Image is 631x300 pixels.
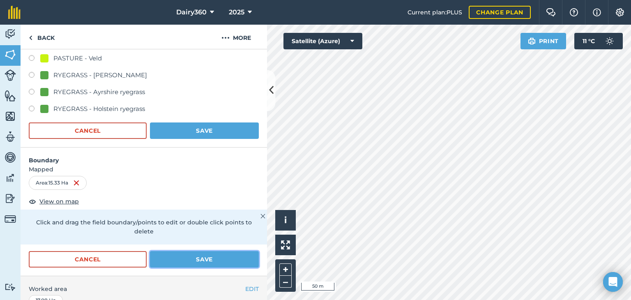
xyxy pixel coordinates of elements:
[583,33,595,49] span: 11 ° C
[29,176,87,190] div: Area : 15.33 Ha
[281,240,290,249] img: Four arrows, one pointing top left, one top right, one bottom right and the last bottom left
[574,33,623,49] button: 11 °C
[5,172,16,184] img: svg+xml;base64,PD94bWwgdmVyc2lvbj0iMS4wIiBlbmNvZGluZz0idXRmLTgiPz4KPCEtLSBHZW5lcmF0b3I6IEFkb2JlIE...
[5,283,16,291] img: svg+xml;base64,PD94bWwgdmVyc2lvbj0iMS4wIiBlbmNvZGluZz0idXRmLTgiPz4KPCEtLSBHZW5lcmF0b3I6IEFkb2JlIE...
[520,33,567,49] button: Print
[229,7,244,17] span: 2025
[29,218,259,236] p: Click and drag the field boundary/points to edit or double click points to delete
[469,6,531,19] a: Change plan
[5,131,16,143] img: svg+xml;base64,PD94bWwgdmVyc2lvbj0iMS4wIiBlbmNvZGluZz0idXRmLTgiPz4KPCEtLSBHZW5lcmF0b3I6IEFkb2JlIE...
[569,8,579,16] img: A question mark icon
[8,6,21,19] img: fieldmargin Logo
[5,48,16,61] img: svg+xml;base64,PHN2ZyB4bWxucz0iaHR0cDovL3d3dy53My5vcmcvMjAwMC9zdmciIHdpZHRoPSI1NiIgaGVpZ2h0PSI2MC...
[601,33,618,49] img: svg+xml;base64,PD94bWwgdmVyc2lvbj0iMS4wIiBlbmNvZGluZz0idXRmLTgiPz4KPCEtLSBHZW5lcmF0b3I6IEFkb2JlIE...
[279,263,292,276] button: +
[53,87,145,97] div: RYEGRASS - Ayrshire ryegrass
[29,284,259,293] span: Worked area
[29,196,79,206] button: View on map
[221,33,230,43] img: svg+xml;base64,PHN2ZyB4bWxucz0iaHR0cDovL3d3dy53My5vcmcvMjAwMC9zdmciIHdpZHRoPSIyMCIgaGVpZ2h0PSIyNC...
[260,211,265,221] img: svg+xml;base64,PHN2ZyB4bWxucz0iaHR0cDovL3d3dy53My5vcmcvMjAwMC9zdmciIHdpZHRoPSIyMiIgaGVpZ2h0PSIzMC...
[5,69,16,81] img: svg+xml;base64,PD94bWwgdmVyc2lvbj0iMS4wIiBlbmNvZGluZz0idXRmLTgiPz4KPCEtLSBHZW5lcmF0b3I6IEFkb2JlIE...
[284,215,287,225] span: i
[29,33,32,43] img: svg+xml;base64,PHN2ZyB4bWxucz0iaHR0cDovL3d3dy53My5vcmcvMjAwMC9zdmciIHdpZHRoPSI5IiBoZWlnaHQ9IjI0Ii...
[150,122,259,139] button: Save
[29,122,147,139] button: Cancel
[603,272,623,292] div: Open Intercom Messenger
[279,276,292,288] button: –
[53,53,102,63] div: PASTURE - Veld
[275,210,296,231] button: i
[176,7,207,17] span: Dairy360
[150,251,259,268] button: Save
[245,284,259,293] button: EDIT
[205,25,267,49] button: More
[21,165,267,174] span: Mapped
[5,28,16,40] img: svg+xml;base64,PD94bWwgdmVyc2lvbj0iMS4wIiBlbmNvZGluZz0idXRmLTgiPz4KPCEtLSBHZW5lcmF0b3I6IEFkb2JlIE...
[5,192,16,205] img: svg+xml;base64,PD94bWwgdmVyc2lvbj0iMS4wIiBlbmNvZGluZz0idXRmLTgiPz4KPCEtLSBHZW5lcmF0b3I6IEFkb2JlIE...
[53,104,145,114] div: RYEGRASS - Holstein ryegrass
[283,33,362,49] button: Satellite (Azure)
[5,151,16,164] img: svg+xml;base64,PD94bWwgdmVyc2lvbj0iMS4wIiBlbmNvZGluZz0idXRmLTgiPz4KPCEtLSBHZW5lcmF0b3I6IEFkb2JlIE...
[5,110,16,122] img: svg+xml;base64,PHN2ZyB4bWxucz0iaHR0cDovL3d3dy53My5vcmcvMjAwMC9zdmciIHdpZHRoPSI1NiIgaGVpZ2h0PSI2MC...
[5,90,16,102] img: svg+xml;base64,PHN2ZyB4bWxucz0iaHR0cDovL3d3dy53My5vcmcvMjAwMC9zdmciIHdpZHRoPSI1NiIgaGVpZ2h0PSI2MC...
[73,178,80,188] img: svg+xml;base64,PHN2ZyB4bWxucz0iaHR0cDovL3d3dy53My5vcmcvMjAwMC9zdmciIHdpZHRoPSIxNiIgaGVpZ2h0PSIyNC...
[29,196,36,206] img: svg+xml;base64,PHN2ZyB4bWxucz0iaHR0cDovL3d3dy53My5vcmcvMjAwMC9zdmciIHdpZHRoPSIxOCIgaGVpZ2h0PSIyNC...
[53,70,147,80] div: RYEGRASS - [PERSON_NAME]
[21,148,267,165] h4: Boundary
[39,197,79,206] span: View on map
[21,25,63,49] a: Back
[546,8,556,16] img: Two speech bubbles overlapping with the left bubble in the forefront
[5,213,16,225] img: svg+xml;base64,PD94bWwgdmVyc2lvbj0iMS4wIiBlbmNvZGluZz0idXRmLTgiPz4KPCEtLSBHZW5lcmF0b3I6IEFkb2JlIE...
[408,8,462,17] span: Current plan : PLUS
[528,36,536,46] img: svg+xml;base64,PHN2ZyB4bWxucz0iaHR0cDovL3d3dy53My5vcmcvMjAwMC9zdmciIHdpZHRoPSIxOSIgaGVpZ2h0PSIyNC...
[29,251,147,268] button: Cancel
[615,8,625,16] img: A cog icon
[593,7,601,17] img: svg+xml;base64,PHN2ZyB4bWxucz0iaHR0cDovL3d3dy53My5vcmcvMjAwMC9zdmciIHdpZHRoPSIxNyIgaGVpZ2h0PSIxNy...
